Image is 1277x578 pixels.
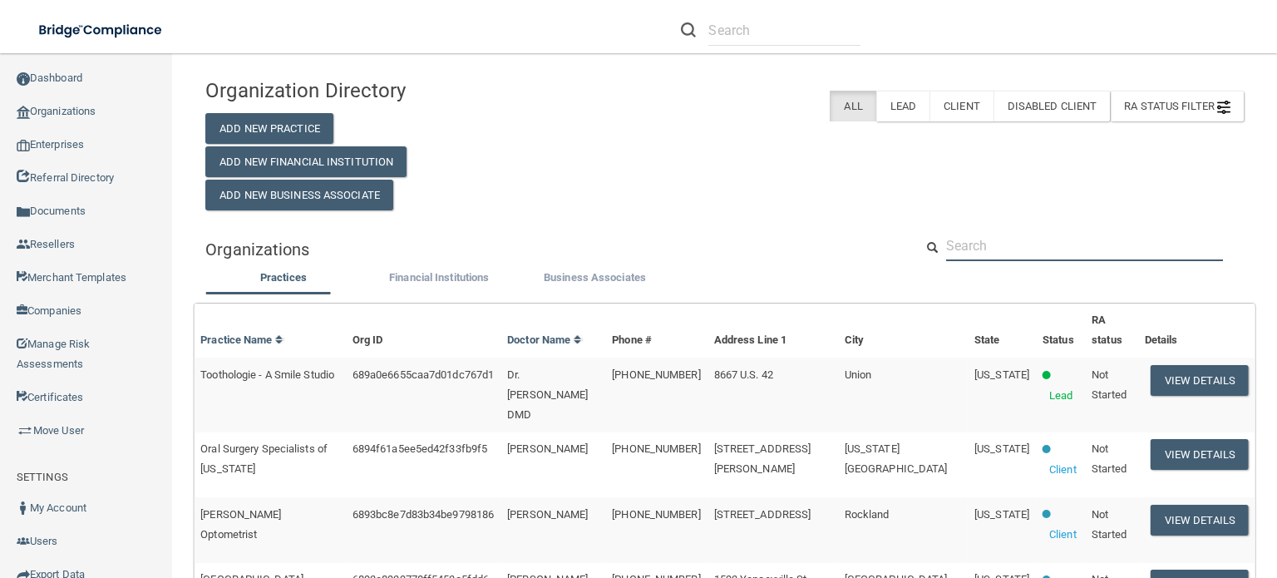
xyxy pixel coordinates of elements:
[974,368,1029,381] span: [US_STATE]
[544,271,646,284] span: Business Associates
[214,268,353,288] label: Practices
[1092,442,1127,475] span: Not Started
[605,304,707,358] th: Phone #
[17,535,30,548] img: icon-users.e205127d.png
[708,304,838,358] th: Address Line 1
[205,80,535,101] h4: Organization Directory
[200,508,281,541] span: [PERSON_NAME] Optometrist
[681,22,696,37] img: ic-search.3b580494.png
[370,268,509,288] label: Financial Institutions
[17,501,30,515] img: ic_user_dark.df1a06c3.png
[1124,100,1230,112] span: RA Status Filter
[1049,386,1072,406] p: Lead
[17,205,30,219] img: icon-documents.8dae5593.png
[389,271,489,284] span: Financial Institutions
[1138,304,1255,358] th: Details
[1092,508,1127,541] span: Not Started
[876,91,929,121] label: Lead
[17,238,30,251] img: ic_reseller.de258add.png
[946,230,1223,261] input: Search
[845,442,948,475] span: [US_STATE][GEOGRAPHIC_DATA]
[362,268,517,292] li: Financial Institutions
[974,508,1029,521] span: [US_STATE]
[1151,439,1249,470] button: View Details
[974,442,1029,455] span: [US_STATE]
[205,113,333,144] button: Add New Practice
[507,442,588,455] span: [PERSON_NAME]
[260,271,307,284] span: Practices
[838,304,968,358] th: City
[612,368,700,381] span: [PHONE_NUMBER]
[25,13,178,47] img: bridge_compliance_login_screen.278c3ca4.svg
[17,106,30,119] img: organization-icon.f8decf85.png
[968,304,1036,358] th: State
[205,268,361,292] li: Practices
[830,91,875,121] label: All
[507,333,582,346] a: Doctor Name
[1036,304,1085,358] th: Status
[1151,365,1249,396] button: View Details
[1151,505,1249,536] button: View Details
[205,146,407,177] button: Add New Financial Institution
[1092,368,1127,401] span: Not Started
[205,240,890,259] h5: Organizations
[845,508,890,521] span: Rockland
[612,442,700,455] span: [PHONE_NUMBER]
[353,442,487,455] span: 6894f61a5ee5ed42f33fb9f5
[353,508,494,521] span: 6893bc8e7d83b34be9798186
[714,508,811,521] span: [STREET_ADDRESS]
[17,140,30,151] img: enterprise.0d942306.png
[200,442,328,475] span: Oral Surgery Specialists of [US_STATE]
[708,15,860,46] input: Search
[714,442,811,475] span: [STREET_ADDRESS][PERSON_NAME]
[205,180,393,210] button: Add New Business Associate
[200,333,284,346] a: Practice Name
[200,368,334,381] span: Toothologie - A Smile Studio
[17,467,68,487] label: SETTINGS
[507,508,588,521] span: [PERSON_NAME]
[17,422,33,439] img: briefcase.64adab9b.png
[353,368,494,381] span: 689a0e6655caa7d01dc767d1
[612,508,700,521] span: [PHONE_NUMBER]
[845,368,872,381] span: Union
[1049,525,1077,545] p: Client
[346,304,500,358] th: Org ID
[17,72,30,86] img: ic_dashboard_dark.d01f4a41.png
[714,368,773,381] span: 8667 U.S. 42
[1085,304,1138,358] th: RA status
[525,268,664,288] label: Business Associates
[993,91,1111,121] label: Disabled Client
[517,268,673,292] li: Business Associate
[507,368,588,421] span: Dr. [PERSON_NAME] DMD
[1217,101,1230,114] img: icon-filter@2x.21656d0b.png
[1049,460,1077,480] p: Client
[929,91,993,121] label: Client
